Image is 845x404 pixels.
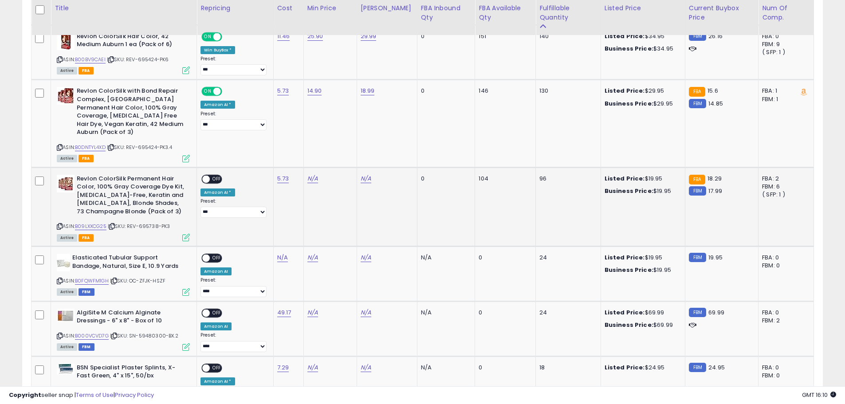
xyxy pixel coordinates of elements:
[361,4,413,13] div: [PERSON_NAME]
[200,4,270,13] div: Repricing
[708,99,723,108] span: 14.85
[762,183,807,191] div: FBM: 6
[210,309,224,317] span: OFF
[57,175,75,192] img: 51it+cDh-gL._SL40_.jpg
[277,253,288,262] a: N/A
[115,391,154,399] a: Privacy Policy
[200,111,267,131] div: Preset:
[110,277,165,284] span: | SKU: OC-ZFJK-HSZF
[605,100,678,108] div: $29.95
[75,56,106,63] a: B00BV9CAEI
[689,363,706,372] small: FBM
[762,4,810,22] div: Num of Comp.
[79,67,94,75] span: FBA
[210,364,224,372] span: OFF
[77,309,185,327] b: AlgiSite M Calcium Alginate Dressings - 6" x 8" - Box of 10
[689,253,706,262] small: FBM
[57,364,75,374] img: 51B+VnhKvQL._SL40_.jpg
[539,254,594,262] div: 24
[307,174,318,183] a: N/A
[605,99,653,108] b: Business Price:
[277,4,300,13] div: Cost
[57,32,190,74] div: ASIN:
[605,175,678,183] div: $19.95
[707,174,722,183] span: 18.29
[57,87,75,105] img: 51rKGFfKCkL._SL40_.jpg
[421,87,468,95] div: 0
[57,343,77,351] span: All listings currently available for purchase on Amazon
[708,363,725,372] span: 24.95
[539,175,594,183] div: 96
[762,175,807,183] div: FBA: 2
[200,56,267,76] div: Preset:
[200,322,232,330] div: Amazon AI
[605,187,653,195] b: Business Price:
[762,32,807,40] div: FBA: 0
[307,86,322,95] a: 14.90
[539,32,594,40] div: 140
[605,308,645,317] b: Listed Price:
[762,87,807,95] div: FBA: 1
[57,32,75,50] img: 41hSt8UtwHL._SL40_.jpg
[57,309,75,322] img: 31czoaRet8L._SL40_.jpg
[307,4,353,13] div: Min Price
[479,32,529,40] div: 151
[479,364,529,372] div: 0
[72,254,180,272] b: Elasticated Tubular Support Bandage, Natural, Size E, 10.9 Yards
[605,363,645,372] b: Listed Price:
[77,364,185,382] b: BSN Specialist Plaster Splints, X-Fast Green, 4" x 15", 50/bx
[605,266,678,274] div: $19.95
[421,32,468,40] div: 0
[221,33,235,40] span: OFF
[361,32,377,41] a: 29.99
[202,88,213,95] span: ON
[9,391,41,399] strong: Copyright
[479,254,529,262] div: 0
[539,87,594,95] div: 130
[76,391,114,399] a: Terms of Use
[708,253,723,262] span: 19.95
[107,144,172,151] span: | SKU: REV-695424-PK3.4
[57,87,190,161] div: ASIN:
[307,363,318,372] a: N/A
[200,377,235,385] div: Amazon AI *
[539,309,594,317] div: 24
[605,321,653,329] b: Business Price:
[79,234,94,242] span: FBA
[762,317,807,325] div: FBM: 2
[79,288,94,296] span: FBM
[707,86,718,95] span: 15.6
[802,391,836,399] span: 2025-09-16 16:10 GMT
[361,308,371,317] a: N/A
[421,309,468,317] div: N/A
[77,87,185,138] b: Revlon ColorSilk with Bond Repair Complex, [GEOGRAPHIC_DATA] Permanent Hair Color, 100% Gray Cove...
[762,191,807,199] div: ( SFP: 1 )
[57,67,77,75] span: All listings currently available for purchase on Amazon
[762,48,807,56] div: ( SFP: 1 )
[307,308,318,317] a: N/A
[762,254,807,262] div: FBA: 0
[75,144,106,151] a: B0DNTYL4XD
[605,187,678,195] div: $19.95
[689,31,706,41] small: FBM
[9,391,154,400] div: seller snap | |
[539,4,597,22] div: Fulfillable Quantity
[55,4,193,13] div: Title
[57,309,190,350] div: ASIN:
[75,223,106,230] a: B09LXXCG25
[277,308,291,317] a: 49.17
[277,174,289,183] a: 5.73
[479,175,529,183] div: 104
[421,4,472,22] div: FBA inbound Qty
[762,309,807,317] div: FBA: 0
[762,364,807,372] div: FBA: 0
[689,99,706,108] small: FBM
[75,332,109,340] a: B000VCVD7G
[277,32,290,41] a: 11.46
[361,174,371,183] a: N/A
[57,254,190,295] div: ASIN:
[689,87,705,97] small: FBA
[307,253,318,262] a: N/A
[77,32,185,51] b: Revlon ColorSilk Hair Color, 42 Medium Auburn 1 ea (Pack of 6)
[210,175,224,183] span: OFF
